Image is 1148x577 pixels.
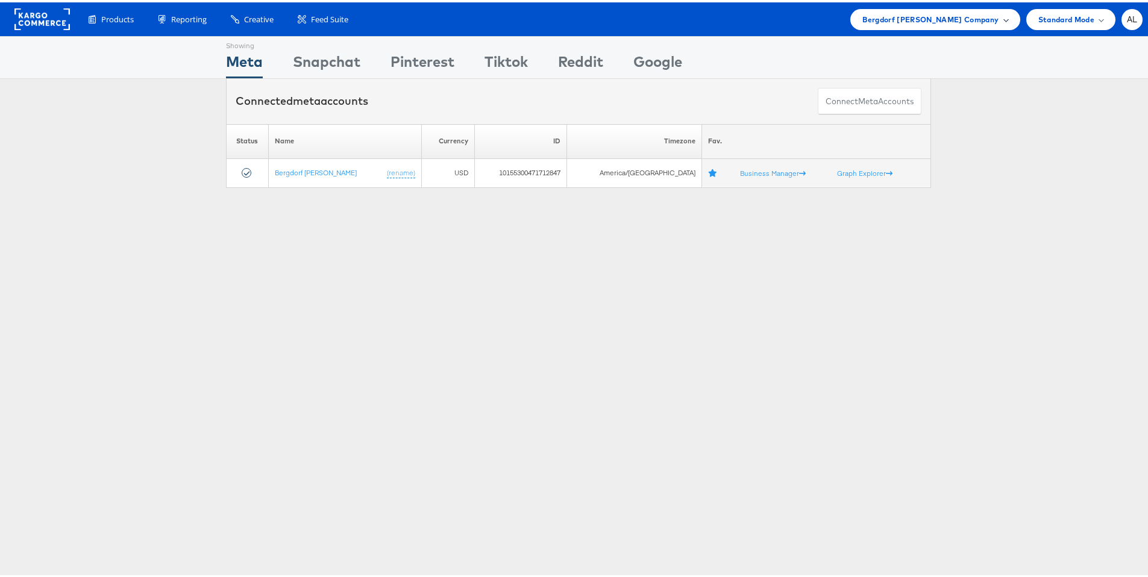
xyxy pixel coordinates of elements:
th: Name [269,122,422,156]
a: Graph Explorer [837,166,892,175]
span: AL [1127,13,1138,21]
span: Standard Mode [1038,11,1094,23]
span: meta [858,93,878,105]
div: Snapchat [293,49,360,76]
th: Currency [422,122,474,156]
th: Timezone [567,122,702,156]
div: Connected accounts [236,91,368,107]
button: ConnectmetaAccounts [818,86,921,113]
div: Tiktok [485,49,528,76]
span: Creative [244,11,274,23]
span: Bergdorf [PERSON_NAME] Company [862,11,999,23]
div: Google [633,49,682,76]
span: Feed Suite [311,11,348,23]
span: meta [293,92,321,105]
span: Reporting [171,11,207,23]
a: Bergdorf [PERSON_NAME] [275,165,357,174]
div: Showing [226,34,263,49]
td: USD [422,156,474,185]
div: Reddit [558,49,603,76]
div: Meta [226,49,263,76]
div: Pinterest [391,49,454,76]
td: 10155300471712847 [475,156,567,185]
td: America/[GEOGRAPHIC_DATA] [567,156,702,185]
span: Products [101,11,134,23]
th: ID [475,122,567,156]
a: Business Manager [741,166,806,175]
th: Status [227,122,269,156]
a: (rename) [387,165,416,175]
